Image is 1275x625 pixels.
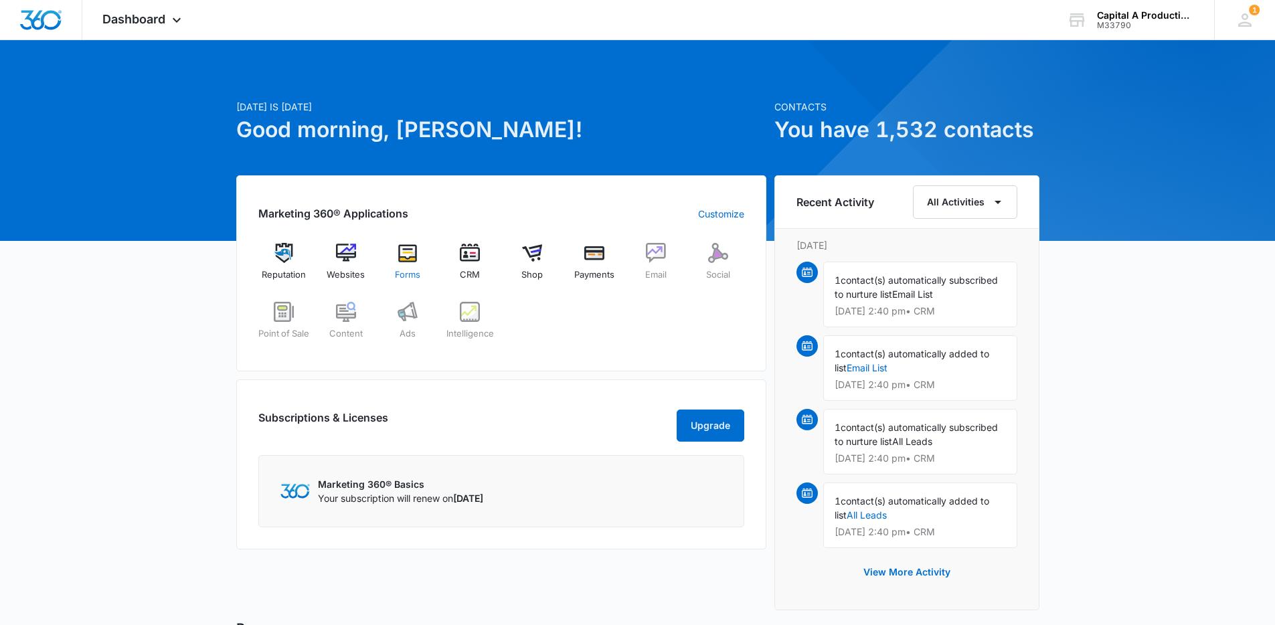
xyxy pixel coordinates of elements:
a: Forms [382,243,434,291]
a: Customize [698,207,744,221]
span: Email [645,268,667,282]
a: Ads [382,302,434,350]
span: Content [329,327,363,341]
h2: Marketing 360® Applications [258,205,408,221]
a: Social [693,243,744,291]
a: Payments [568,243,620,291]
span: Dashboard [102,12,165,26]
a: Websites [320,243,371,291]
a: All Leads [847,509,887,521]
div: account name [1097,10,1195,21]
p: [DATE] [796,238,1017,252]
span: 1 [835,348,841,359]
span: Payments [574,268,614,282]
div: account id [1097,21,1195,30]
h6: Recent Activity [796,194,874,210]
span: 1 [835,274,841,286]
a: Shop [507,243,558,291]
div: notifications count [1249,5,1260,15]
button: View More Activity [850,556,964,588]
span: contact(s) automatically subscribed to nurture list [835,422,998,447]
span: Intelligence [446,327,494,341]
a: Content [320,302,371,350]
span: Point of Sale [258,327,309,341]
a: Point of Sale [258,302,310,350]
p: Marketing 360® Basics [318,477,483,491]
p: Contacts [774,100,1039,114]
h2: Subscriptions & Licenses [258,410,388,436]
a: CRM [444,243,496,291]
span: [DATE] [453,493,483,504]
span: contact(s) automatically subscribed to nurture list [835,274,998,300]
p: [DATE] 2:40 pm • CRM [835,306,1006,316]
a: Email [630,243,682,291]
img: Marketing 360 Logo [280,484,310,498]
button: Upgrade [677,410,744,442]
a: Intelligence [444,302,496,350]
p: [DATE] 2:40 pm • CRM [835,380,1006,389]
span: contact(s) automatically added to list [835,495,989,521]
span: Shop [521,268,543,282]
span: Email List [892,288,933,300]
span: 1 [835,495,841,507]
span: 1 [835,422,841,433]
span: contact(s) automatically added to list [835,348,989,373]
span: Reputation [262,268,306,282]
p: [DATE] 2:40 pm • CRM [835,454,1006,463]
span: Websites [327,268,365,282]
a: Reputation [258,243,310,291]
span: All Leads [892,436,932,447]
h1: Good morning, [PERSON_NAME]! [236,114,766,146]
a: Email List [847,362,887,373]
button: All Activities [913,185,1017,219]
p: Your subscription will renew on [318,491,483,505]
span: CRM [460,268,480,282]
span: 1 [1249,5,1260,15]
p: [DATE] is [DATE] [236,100,766,114]
p: [DATE] 2:40 pm • CRM [835,527,1006,537]
span: Social [706,268,730,282]
h1: You have 1,532 contacts [774,114,1039,146]
span: Forms [395,268,420,282]
span: Ads [400,327,416,341]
